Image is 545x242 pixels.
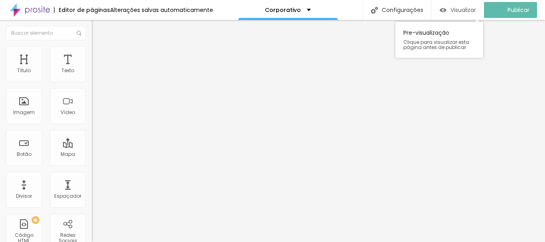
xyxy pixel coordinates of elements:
iframe: Editor [92,20,545,242]
img: Icone [371,7,378,14]
span: Visualizar [450,7,476,13]
img: view-1.svg [440,7,446,14]
div: Mapa [61,151,75,157]
div: Espaçador [54,193,81,199]
div: Divisor [16,193,32,199]
div: Imagem [13,110,35,115]
div: Editor de páginas [54,7,110,13]
button: Visualizar [432,2,484,18]
input: Buscar elemento [6,26,86,40]
p: Corporativo [265,7,301,13]
div: Pre-visualização [395,22,483,58]
img: Icone [77,31,81,35]
div: Vídeo [61,110,75,115]
button: Publicar [484,2,537,18]
div: Título [17,68,31,73]
div: Texto [61,68,74,73]
span: Clique para visualizar esta página antes de publicar. [403,39,475,50]
div: Alterações salvas automaticamente [110,7,213,13]
div: Botão [17,151,32,157]
span: Publicar [507,7,529,13]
